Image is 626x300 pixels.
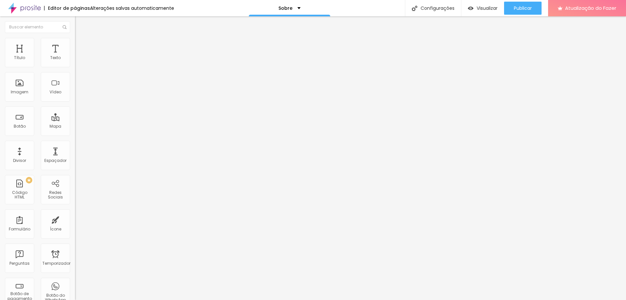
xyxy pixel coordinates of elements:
[63,25,67,29] img: Ícone
[421,5,455,11] font: Configurações
[44,158,67,163] font: Espaçador
[477,5,498,11] font: Visualizar
[42,261,70,266] font: Temporizador
[11,89,28,95] font: Imagem
[13,158,26,163] font: Divisor
[14,123,26,129] font: Botão
[514,5,532,11] font: Publicar
[50,226,61,232] font: Ícone
[468,6,473,11] img: view-1.svg
[412,6,417,11] img: Ícone
[48,5,90,11] font: Editor de páginas
[278,5,292,11] font: Sobre
[461,2,504,15] button: Visualizar
[48,190,63,200] font: Redes Sociais
[565,5,616,11] font: Atualização do Fazer
[50,123,61,129] font: Mapa
[9,261,30,266] font: Perguntas
[12,190,27,200] font: Código HTML
[9,226,30,232] font: Formulário
[5,21,70,33] input: Buscar elemento
[50,89,61,95] font: Vídeo
[504,2,542,15] button: Publicar
[75,16,626,300] iframe: Editor
[90,5,174,11] font: Alterações salvas automaticamente
[14,55,25,60] font: Título
[50,55,61,60] font: Texto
